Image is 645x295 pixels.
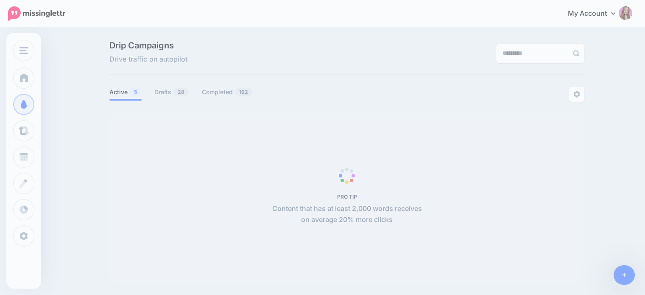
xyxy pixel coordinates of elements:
[20,47,28,54] img: menu.png
[559,3,632,24] a: My Account
[130,88,141,96] span: 5
[573,91,580,98] img: settings-grey.png
[109,54,187,65] span: Drive traffic on autopilot
[109,87,142,97] a: Active5
[268,203,427,225] p: Content that has at least 2,000 words receives on average 20% more clicks
[235,88,252,96] span: 192
[8,6,65,21] img: Missinglettr
[268,194,427,200] h5: PRO TIP
[109,41,187,50] span: Drip Campaigns
[173,88,189,96] span: 28
[154,87,189,97] a: Drafts28
[573,50,579,56] img: search-grey-6.png
[202,87,253,97] a: Completed192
